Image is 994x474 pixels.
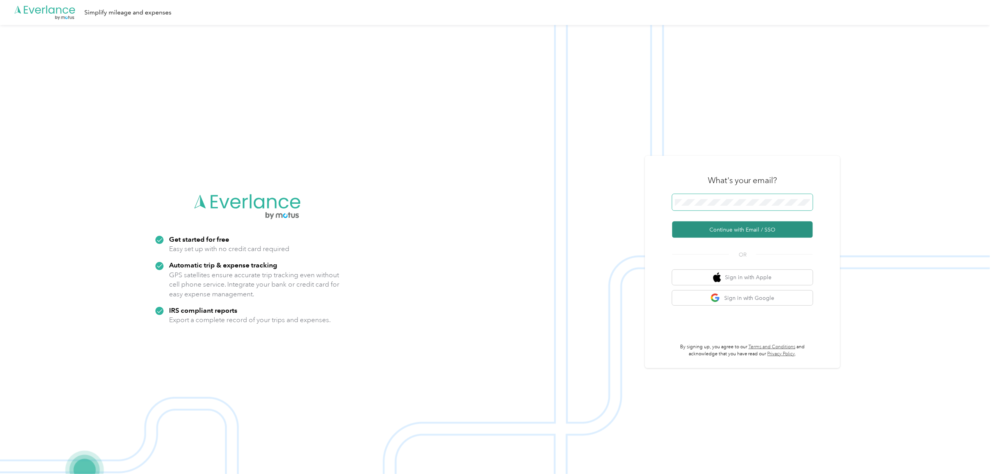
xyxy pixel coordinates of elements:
[672,270,813,285] button: apple logoSign in with Apple
[169,315,331,325] p: Export a complete record of your trips and expenses.
[169,261,277,269] strong: Automatic trip & expense tracking
[708,175,777,186] h3: What's your email?
[169,270,340,299] p: GPS satellites ensure accurate trip tracking even without cell phone service. Integrate your bank...
[84,8,171,18] div: Simplify mileage and expenses
[169,235,229,243] strong: Get started for free
[768,351,795,357] a: Privacy Policy
[749,344,796,350] a: Terms and Conditions
[713,273,721,282] img: apple logo
[672,290,813,306] button: google logoSign in with Google
[672,221,813,238] button: Continue with Email / SSO
[672,344,813,357] p: By signing up, you agree to our and acknowledge that you have read our .
[711,293,720,303] img: google logo
[169,306,237,314] strong: IRS compliant reports
[169,244,289,254] p: Easy set up with no credit card required
[729,251,756,259] span: OR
